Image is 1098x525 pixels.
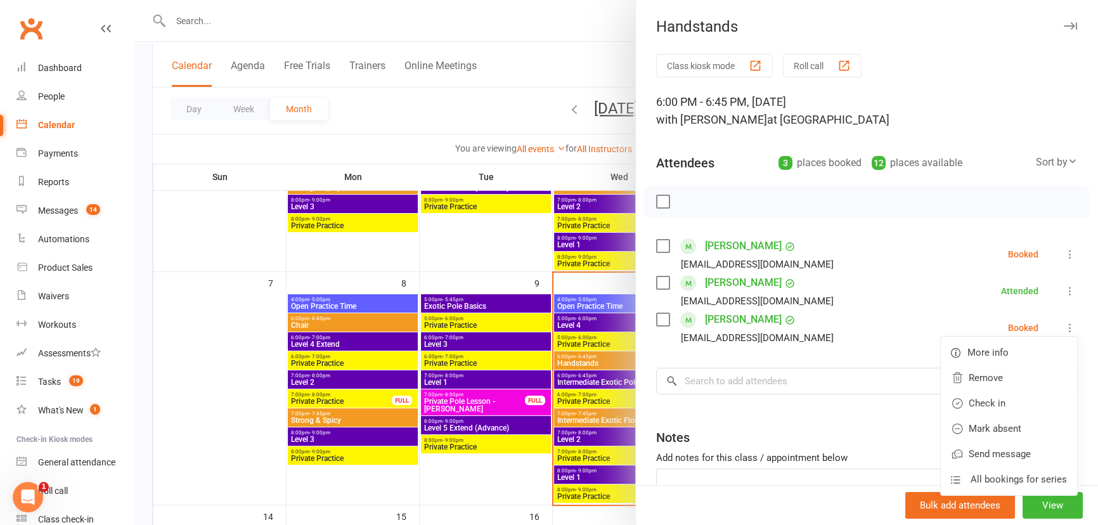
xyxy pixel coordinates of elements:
[941,340,1077,365] a: More info
[16,168,134,197] a: Reports
[16,282,134,311] a: Waivers
[705,236,782,256] a: [PERSON_NAME]
[705,273,782,293] a: [PERSON_NAME]
[16,448,134,477] a: General attendance kiosk mode
[38,377,61,387] div: Tasks
[16,139,134,168] a: Payments
[69,375,83,386] span: 19
[16,396,134,425] a: What's New1
[38,514,94,524] div: Class check-in
[38,63,82,73] div: Dashboard
[778,156,792,170] div: 3
[941,365,1077,391] a: Remove
[38,148,78,159] div: Payments
[16,339,134,368] a: Assessments
[1008,250,1038,259] div: Booked
[783,54,862,77] button: Roll call
[656,429,690,446] div: Notes
[15,13,47,44] a: Clubworx
[38,486,68,496] div: Roll call
[941,467,1077,492] a: All bookings for series
[1023,492,1083,519] button: View
[681,256,834,273] div: [EMAIL_ADDRESS][DOMAIN_NAME]
[38,457,115,467] div: General attendance
[872,156,886,170] div: 12
[38,205,78,216] div: Messages
[86,204,100,215] span: 14
[38,320,76,330] div: Workouts
[16,82,134,111] a: People
[38,405,84,415] div: What's New
[16,111,134,139] a: Calendar
[967,345,1009,360] span: More info
[16,54,134,82] a: Dashboard
[13,482,43,512] iframe: Intercom live chat
[16,477,134,505] a: Roll call
[38,234,89,244] div: Automations
[656,113,767,126] span: with [PERSON_NAME]
[38,291,69,301] div: Waivers
[38,120,75,130] div: Calendar
[656,450,1078,465] div: Add notes for this class / appointment below
[941,391,1077,416] a: Check in
[38,262,93,273] div: Product Sales
[941,441,1077,467] a: Send message
[1036,154,1078,171] div: Sort by
[971,472,1067,487] span: All bookings for series
[681,293,834,309] div: [EMAIL_ADDRESS][DOMAIN_NAME]
[16,225,134,254] a: Automations
[16,197,134,225] a: Messages 14
[1001,287,1038,295] div: Attended
[941,416,1077,441] a: Mark absent
[872,154,962,172] div: places available
[778,154,862,172] div: places booked
[767,113,889,126] span: at [GEOGRAPHIC_DATA]
[656,368,1078,394] input: Search to add attendees
[16,368,134,396] a: Tasks 19
[1008,323,1038,332] div: Booked
[39,482,49,492] span: 1
[16,311,134,339] a: Workouts
[636,18,1098,36] div: Handstands
[16,254,134,282] a: Product Sales
[90,404,100,415] span: 1
[705,309,782,330] a: [PERSON_NAME]
[681,330,834,346] div: [EMAIL_ADDRESS][DOMAIN_NAME]
[656,93,1078,129] div: 6:00 PM - 6:45 PM, [DATE]
[905,492,1015,519] button: Bulk add attendees
[38,177,69,187] div: Reports
[38,348,101,358] div: Assessments
[656,154,714,172] div: Attendees
[656,54,773,77] button: Class kiosk mode
[38,91,65,101] div: People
